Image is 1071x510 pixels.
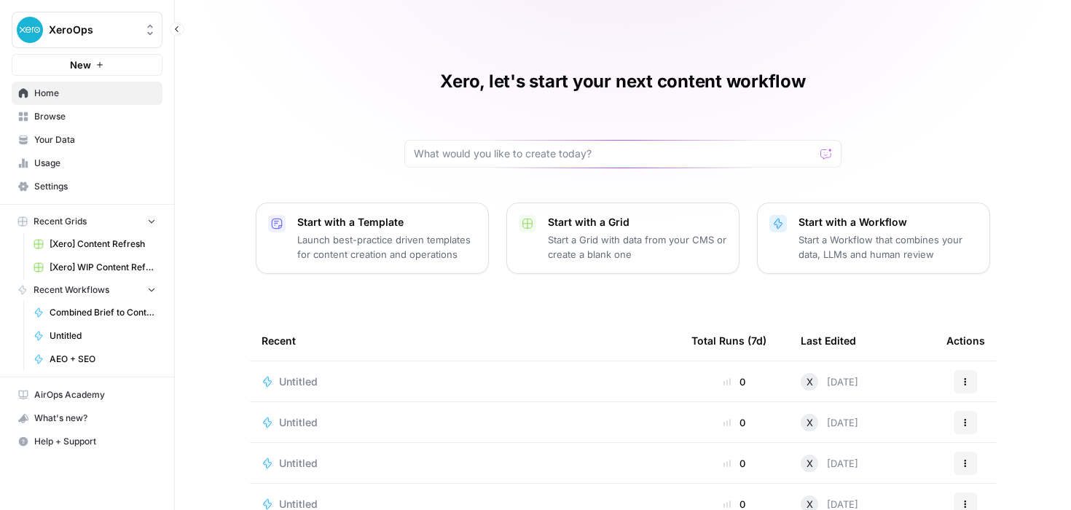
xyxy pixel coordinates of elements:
span: [Xero] WIP Content Refresh [50,261,156,274]
span: Recent Workflows [34,283,109,297]
span: Settings [34,180,156,193]
span: AEO + SEO [50,353,156,366]
a: Untitled [262,456,668,471]
span: Home [34,87,156,100]
span: Recent Grids [34,215,87,228]
input: What would you like to create today? [414,146,815,161]
button: Help + Support [12,430,162,453]
div: [DATE] [801,414,858,431]
div: Last Edited [801,321,856,361]
button: Recent Workflows [12,279,162,301]
span: XeroOps [49,23,137,37]
div: 0 [691,374,777,389]
a: Home [12,82,162,105]
button: Recent Grids [12,211,162,232]
div: [DATE] [801,373,858,391]
span: Help + Support [34,435,156,448]
a: Your Data [12,128,162,152]
div: [DATE] [801,455,858,472]
a: [Xero] WIP Content Refresh [27,256,162,279]
a: Untitled [262,374,668,389]
p: Start a Grid with data from your CMS or create a blank one [548,232,727,262]
span: Usage [34,157,156,170]
button: New [12,54,162,76]
span: [Xero] Content Refresh [50,238,156,251]
a: [Xero] Content Refresh [27,232,162,256]
span: X [807,374,813,389]
div: Actions [946,321,985,361]
a: Combined Brief to Content [27,301,162,324]
span: Combined Brief to Content [50,306,156,319]
a: Browse [12,105,162,128]
button: Start with a GridStart a Grid with data from your CMS or create a blank one [506,203,739,274]
div: 0 [691,415,777,430]
img: XeroOps Logo [17,17,43,43]
div: Total Runs (7d) [691,321,766,361]
span: Untitled [279,415,318,430]
a: AirOps Academy [12,383,162,407]
span: Your Data [34,133,156,146]
h1: Xero, let's start your next content workflow [440,70,805,93]
div: Recent [262,321,668,361]
p: Start with a Template [297,215,476,229]
a: AEO + SEO [27,348,162,371]
p: Start with a Grid [548,215,727,229]
span: X [807,415,813,430]
button: Workspace: XeroOps [12,12,162,48]
span: Browse [34,110,156,123]
a: Untitled [27,324,162,348]
span: Untitled [279,374,318,389]
a: Settings [12,175,162,198]
span: Untitled [279,456,318,471]
a: Usage [12,152,162,175]
span: New [70,58,91,72]
span: AirOps Academy [34,388,156,401]
a: Untitled [262,415,668,430]
button: What's new? [12,407,162,430]
p: Start a Workflow that combines your data, LLMs and human review [799,232,978,262]
span: X [807,456,813,471]
span: Untitled [50,329,156,342]
div: What's new? [12,407,162,429]
p: Start with a Workflow [799,215,978,229]
button: Start with a TemplateLaunch best-practice driven templates for content creation and operations [256,203,489,274]
button: Start with a WorkflowStart a Workflow that combines your data, LLMs and human review [757,203,990,274]
p: Launch best-practice driven templates for content creation and operations [297,232,476,262]
div: 0 [691,456,777,471]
